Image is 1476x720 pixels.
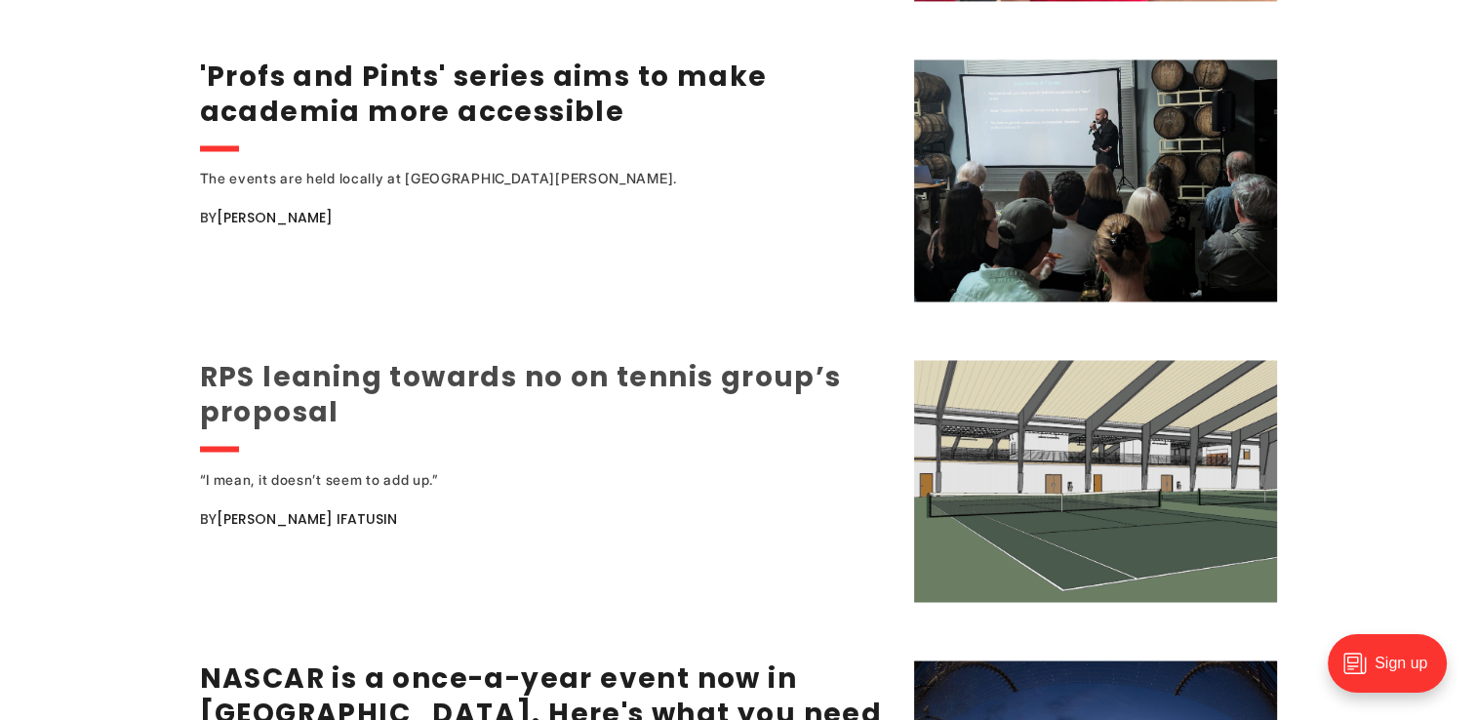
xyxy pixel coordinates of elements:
[914,360,1277,602] img: RPS leaning towards no on tennis group’s proposal
[200,167,834,190] div: The events are held locally at [GEOGRAPHIC_DATA][PERSON_NAME].
[1311,624,1476,720] iframe: portal-trigger
[217,508,397,528] a: [PERSON_NAME] Ifatusin
[200,206,890,229] div: By
[914,60,1277,301] img: 'Profs and Pints' series aims to make academia more accessible
[200,506,890,530] div: By
[200,358,842,431] a: RPS leaning towards no on tennis group’s proposal
[200,58,768,131] a: 'Profs and Pints' series aims to make academia more accessible
[217,208,333,227] a: [PERSON_NAME]
[200,467,834,491] div: “I mean, it doesn’t seem to add up.”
